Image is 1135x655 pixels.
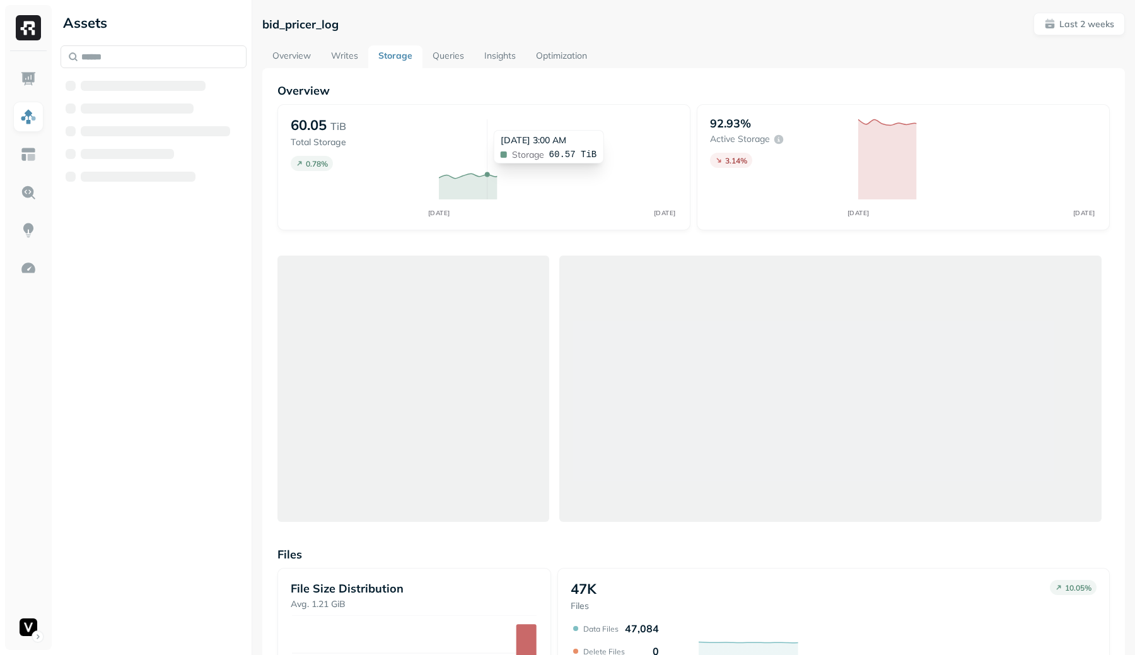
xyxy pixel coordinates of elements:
[330,119,346,134] p: TiB
[20,146,37,163] img: Asset Explorer
[20,109,37,125] img: Assets
[291,116,327,134] p: 60.05
[20,71,37,87] img: Dashboard
[725,156,747,165] p: 3.14 %
[20,184,37,201] img: Query Explorer
[653,209,675,217] tspan: [DATE]
[291,598,537,610] p: Avg. 1.21 GiB
[847,209,869,217] tspan: [DATE]
[20,618,37,636] img: Voodoo
[571,580,597,598] p: 47K
[625,622,659,635] p: 47,084
[526,45,597,68] a: Optimization
[583,624,619,634] p: Data Files
[277,83,1110,98] p: Overview
[20,222,37,239] img: Insights
[321,45,368,68] a: Writes
[20,260,37,276] img: Optimization
[1065,583,1091,593] p: 10.05 %
[262,45,321,68] a: Overview
[291,136,426,148] p: Total Storage
[710,116,751,131] p: 92.93%
[422,45,474,68] a: Queries
[291,581,537,596] p: File Size Distribution
[61,13,247,33] div: Assets
[710,133,770,145] p: Active storage
[1059,18,1114,30] p: Last 2 weeks
[474,45,526,68] a: Insights
[262,17,339,32] p: bid_pricer_log
[1033,13,1125,35] button: Last 2 weeks
[368,45,422,68] a: Storage
[277,547,1110,562] p: Files
[428,209,450,217] tspan: [DATE]
[306,159,328,168] p: 0.78 %
[1073,209,1095,217] tspan: [DATE]
[16,15,41,40] img: Ryft
[571,600,597,612] p: Files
